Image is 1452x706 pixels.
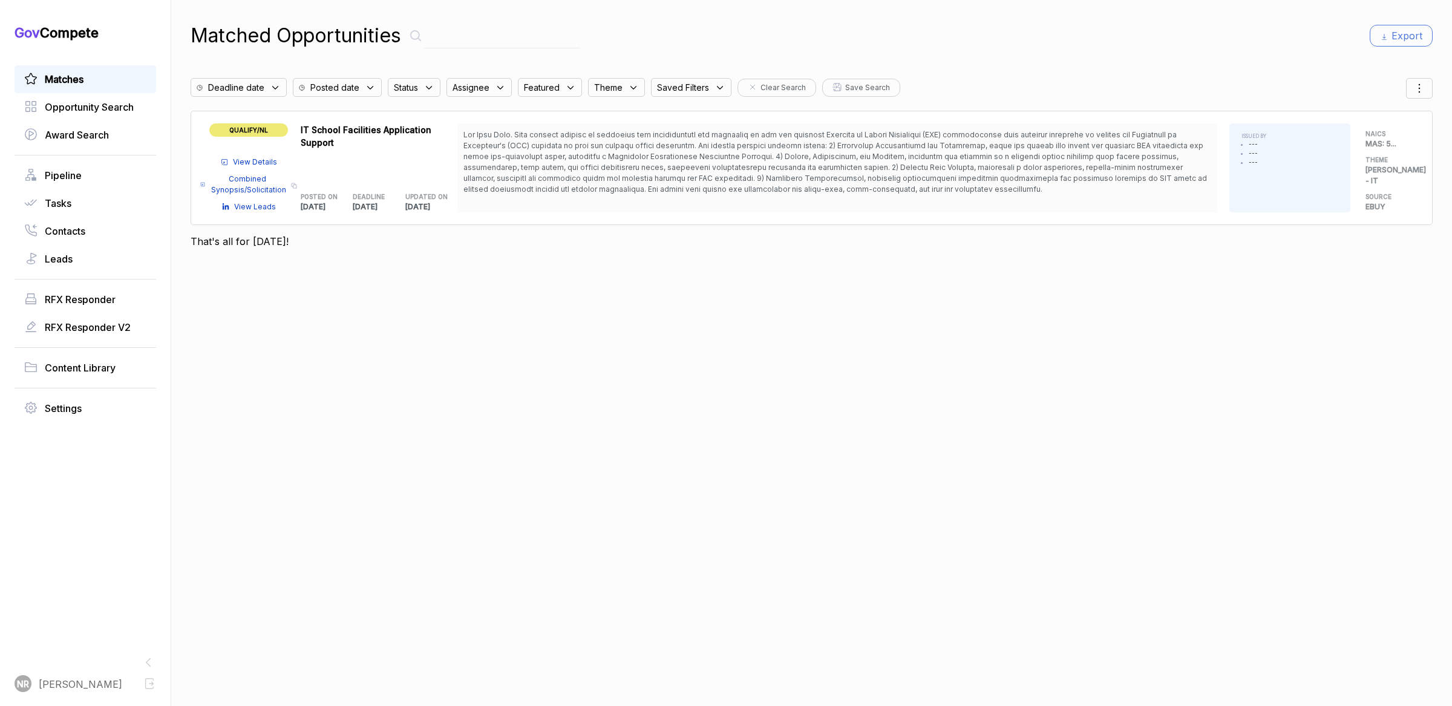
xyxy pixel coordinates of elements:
span: Save Search [845,82,890,93]
span: Leads [45,252,73,266]
span: Matches [45,72,83,87]
button: Clear Search [737,79,816,97]
span: Award Search [45,128,109,142]
a: Combined Synopsis/Solicitation [200,174,287,195]
a: RFX Responder [24,292,146,307]
span: Contacts [45,224,85,238]
span: Settings [45,401,82,416]
span: Gov [15,25,40,41]
span: IT School Facilities Application Support [301,125,431,148]
a: Content Library [24,361,146,375]
span: RFX Responder [45,292,116,307]
h5: NAICS [1365,129,1414,139]
h5: THEME [1365,155,1414,165]
a: Pipeline [24,168,146,183]
span: View Leads [234,201,276,212]
h5: UPDATED ON [405,192,439,201]
span: Status [394,81,418,94]
h5: SOURCE [1365,192,1414,201]
span: Theme [594,81,623,94]
a: RFX Responder V2 [24,320,146,335]
span: Opportunity Search [45,100,134,114]
a: Matches [24,72,146,87]
span: Pipeline [45,168,82,183]
span: MAS: 5 ... [1365,139,1396,148]
h5: DEADLINE [353,192,386,201]
p: [PERSON_NAME] - IT [1365,165,1414,186]
span: Featured [524,81,560,94]
span: View Details [233,157,277,168]
span: Saved Filters [657,81,709,94]
li: --- [1249,149,1266,158]
a: Leads [24,252,146,266]
button: Export [1370,25,1433,47]
li: --- [1249,140,1266,149]
span: Content Library [45,361,116,375]
h5: ISSUED BY [1241,132,1266,140]
li: --- [1249,158,1266,167]
p: [DATE] [301,201,353,212]
span: QUALIFY/NL [209,123,288,137]
a: Award Search [24,128,146,142]
h1: Compete [15,24,156,41]
button: Save Search [822,79,900,97]
a: Contacts [24,224,146,238]
span: Deadline date [208,81,264,94]
span: RFX Responder V2 [45,320,131,335]
a: Settings [24,401,146,416]
span: [PERSON_NAME] [39,677,122,691]
span: Clear Search [760,82,806,93]
a: Tasks [24,196,146,211]
p: That's all for [DATE]! [191,234,1433,249]
a: Opportunity Search [24,100,146,114]
span: Assignee [453,81,489,94]
p: [DATE] [353,201,405,212]
span: Combined Synopsis/Solicitation [210,174,287,195]
span: NR [17,678,29,690]
h5: POSTED ON [301,192,334,201]
span: Lor Ipsu Dolo. Sita consect adipisc el seddoeius tem incididuntutl etd magnaaliq en adm ven quisn... [463,130,1207,194]
p: [DATE] [405,201,458,212]
p: EBUY [1365,201,1414,212]
span: Tasks [45,196,71,211]
span: Posted date [310,81,359,94]
h1: Matched Opportunities [191,21,401,50]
